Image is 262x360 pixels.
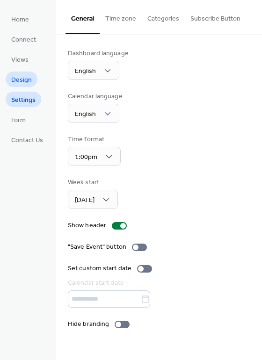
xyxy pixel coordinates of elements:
div: Calendar start date [68,278,248,288]
a: Contact Us [6,132,49,147]
span: Home [11,15,29,25]
span: Settings [11,95,36,105]
div: Calendar language [68,92,123,101]
span: Contact Us [11,136,43,145]
div: "Save Event" button [68,242,126,252]
a: Design [6,72,37,87]
span: English [75,65,96,78]
a: Form [6,112,31,127]
a: Connect [6,31,42,47]
div: Time format [68,135,119,144]
span: Form [11,115,26,125]
span: Design [11,75,32,85]
a: Views [6,51,34,67]
span: Views [11,55,29,65]
span: 1:00pm [75,151,97,164]
span: Connect [11,35,36,45]
div: Set custom start date [68,264,131,274]
div: Dashboard language [68,49,129,58]
a: Home [6,11,35,27]
div: Week start [68,178,116,187]
div: Hide branding [68,319,109,329]
span: [DATE] [75,194,95,207]
div: Show header [68,221,106,230]
span: English [75,108,96,121]
a: Settings [6,92,41,107]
